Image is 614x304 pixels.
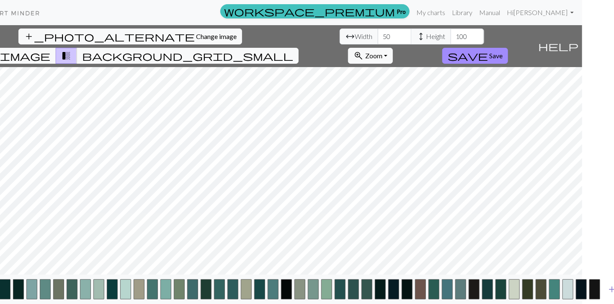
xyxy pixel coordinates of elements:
[18,29,242,44] button: Change image
[345,31,355,42] span: arrow_range
[224,5,395,17] span: workspace_premium
[534,25,582,67] button: Help
[449,4,476,21] a: Library
[489,52,503,60] span: Save
[476,4,503,21] a: Manual
[426,31,446,42] span: Height
[61,50,71,62] span: transition_fade
[348,48,393,64] button: Zoom
[413,4,449,21] a: My charts
[220,4,410,18] a: Pro
[538,40,578,52] span: help
[365,52,382,60] span: Zoom
[24,31,195,42] span: add_photo_alternate
[416,31,426,42] span: height
[448,50,488,62] span: save
[196,32,237,40] span: Change image
[442,48,508,64] button: Save
[503,4,577,21] a: Hi[PERSON_NAME]
[353,50,364,62] span: zoom_in
[355,31,373,42] span: Width
[82,50,293,62] span: background_grid_small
